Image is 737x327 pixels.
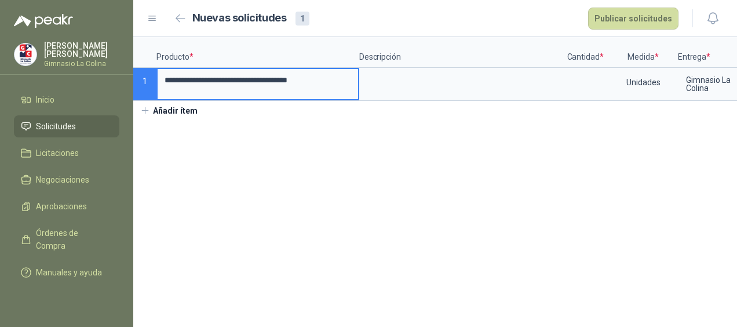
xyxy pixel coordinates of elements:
[44,42,119,58] p: [PERSON_NAME] [PERSON_NAME]
[14,14,73,28] img: Logo peakr
[608,37,678,68] p: Medida
[588,8,678,30] button: Publicar solicitudes
[36,120,76,133] span: Solicitudes
[133,68,156,101] p: 1
[14,222,119,257] a: Órdenes de Compra
[14,43,37,66] img: Company Logo
[14,115,119,137] a: Solicitudes
[562,37,608,68] p: Cantidad
[36,93,54,106] span: Inicio
[610,69,677,96] div: Unidades
[359,37,562,68] p: Descripción
[295,12,309,26] div: 1
[133,101,205,121] button: Añadir ítem
[36,266,102,279] span: Manuales y ayuda
[36,200,87,213] span: Aprobaciones
[156,37,359,68] p: Producto
[14,261,119,284] a: Manuales y ayuda
[36,147,79,159] span: Licitaciones
[36,227,108,252] span: Órdenes de Compra
[14,89,119,111] a: Inicio
[14,195,119,217] a: Aprobaciones
[192,10,287,27] h2: Nuevas solicitudes
[44,60,119,67] p: Gimnasio La Colina
[14,169,119,191] a: Negociaciones
[36,173,89,186] span: Negociaciones
[14,142,119,164] a: Licitaciones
